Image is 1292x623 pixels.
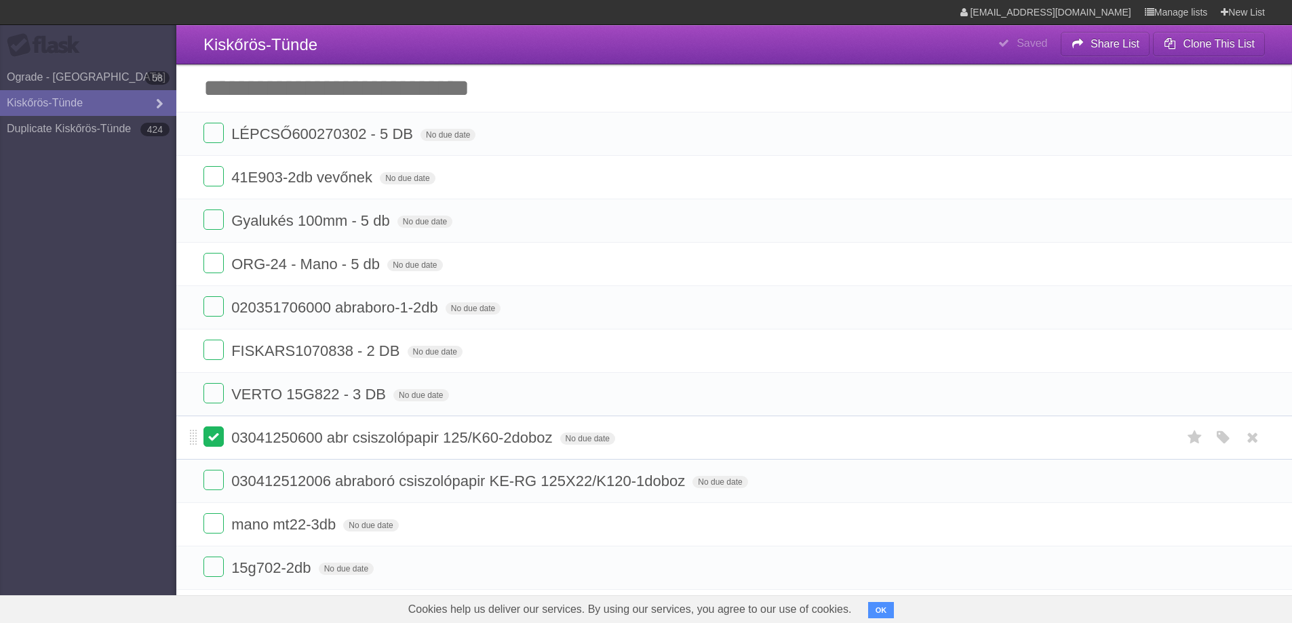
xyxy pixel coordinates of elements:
[446,302,501,315] span: No due date
[231,342,403,359] span: FISKARS1070838 - 2 DB
[387,259,442,271] span: No due date
[231,559,314,576] span: 15g702-2db
[203,557,224,577] label: Done
[140,123,170,136] b: 424
[203,123,224,143] label: Done
[203,513,224,534] label: Done
[1091,38,1139,49] b: Share List
[1183,38,1255,49] b: Clone This List
[397,216,452,228] span: No due date
[203,166,224,186] label: Done
[692,476,747,488] span: No due date
[380,172,435,184] span: No due date
[203,383,224,403] label: Done
[231,386,389,403] span: VERTO 15G822 - 3 DB
[231,212,393,229] span: Gyalukés 100mm - 5 db
[231,256,383,273] span: ORG-24 - Mano - 5 db
[203,340,224,360] label: Done
[393,389,448,401] span: No due date
[203,253,224,273] label: Done
[231,299,442,316] span: 020351706000 abraboro-1-2db
[203,35,317,54] span: Kiskőrös-Tünde
[231,429,555,446] span: 03041250600 abr csiszolópapir 125/K60-2doboz
[203,470,224,490] label: Done
[1153,32,1265,56] button: Clone This List
[203,426,224,447] label: Done
[231,473,688,489] span: 030412512006 abraboró csiszolópapir KE-RG 125X22/K120-1doboz
[408,346,463,358] span: No due date
[395,596,865,623] span: Cookies help us deliver our services. By using our services, you agree to our use of cookies.
[319,563,374,575] span: No due date
[1017,37,1047,49] b: Saved
[868,602,895,618] button: OK
[231,125,416,142] span: LÉPCSŐ600270302 - 5 DB
[560,433,615,445] span: No due date
[231,516,339,533] span: mano mt22-3db
[343,519,398,531] span: No due date
[203,296,224,317] label: Done
[420,129,475,141] span: No due date
[1182,426,1208,449] label: Star task
[203,209,224,230] label: Done
[1061,32,1150,56] button: Share List
[7,33,88,58] div: Flask
[145,71,170,85] b: 58
[231,169,376,186] span: 41E903-2db vevőnek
